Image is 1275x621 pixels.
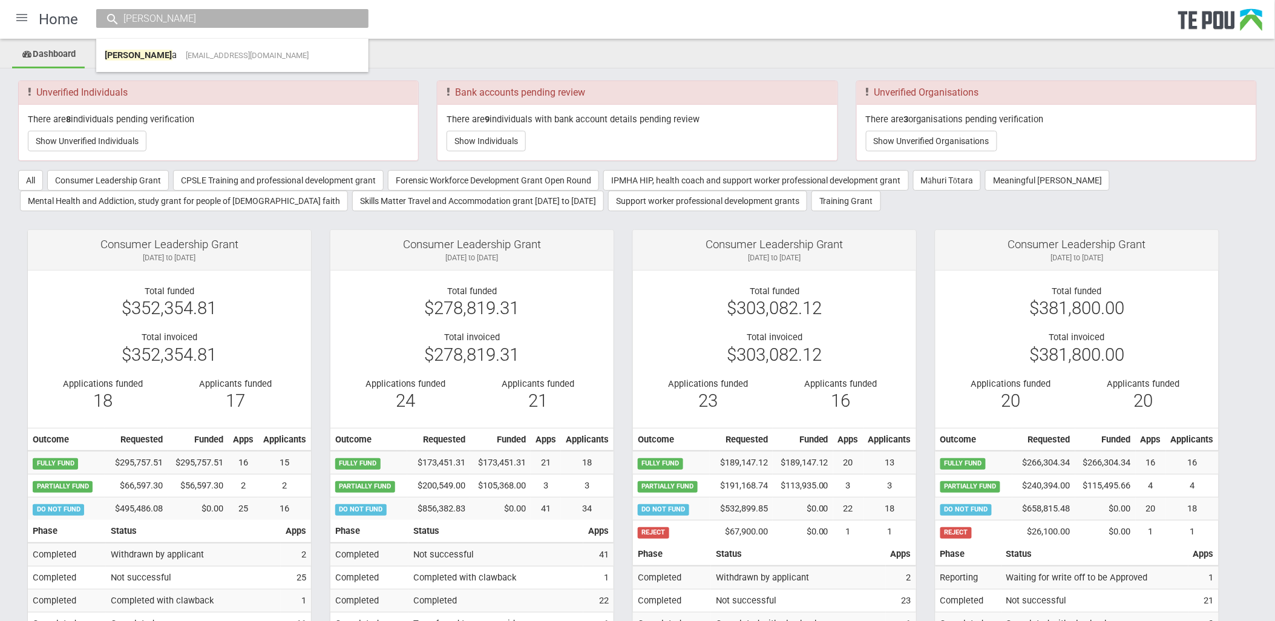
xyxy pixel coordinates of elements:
div: Applications funded [954,378,1068,389]
div: $381,800.00 [945,303,1210,314]
th: Outcome [936,428,1012,451]
div: $303,082.12 [642,303,907,314]
div: Consumer Leadership Grant [339,239,605,250]
td: 1 [281,590,311,613]
th: Apps [228,428,258,451]
b: 8 [66,114,71,125]
th: Phase [633,543,711,566]
td: 4 [1166,475,1219,498]
td: 2 [886,566,916,589]
div: Total funded [339,286,605,297]
td: 3 [833,475,864,498]
th: Funded [1075,428,1136,451]
td: Completed [28,567,106,590]
th: Applicants [561,428,614,451]
th: Apps [531,428,561,451]
span: PARTIALLY FUND [638,481,698,492]
td: 1 [833,521,864,543]
span: FULLY FUND [940,458,986,469]
td: Completed [28,543,106,566]
a: Dashboard [12,42,85,68]
span: REJECT [638,527,669,538]
td: 3 [864,475,916,498]
p: There are organisations pending verification [866,114,1247,125]
td: 18 [864,498,916,521]
td: Completed with clawback [408,567,583,590]
td: Completed [330,590,408,613]
td: Completed [408,590,583,613]
td: 2 [258,475,311,498]
div: Applications funded [46,378,160,389]
td: Not successful [106,567,281,590]
div: Consumer Leadership Grant [642,239,907,250]
div: 24 [349,395,463,406]
div: Total funded [945,286,1210,297]
button: All [18,170,43,191]
th: Phase [28,520,106,543]
td: $658,815.48 [1012,498,1075,521]
button: Show Unverified Organisations [866,131,997,151]
button: Training Grant [811,191,881,211]
div: Total invoiced [339,332,605,343]
th: Applicants [258,428,311,451]
div: Total funded [642,286,907,297]
td: 25 [228,498,258,520]
span: [PERSON_NAME] [105,50,172,61]
td: 15 [258,451,311,474]
div: [DATE] to [DATE] [945,252,1210,263]
td: 3 [531,475,561,498]
input: Search [120,12,333,25]
td: 2 [228,475,258,498]
td: 2 [281,543,311,566]
td: Not successful [711,590,886,613]
td: 16 [258,498,311,520]
th: Phase [936,543,1001,566]
span: [EMAIL_ADDRESS][DOMAIN_NAME] [186,51,309,60]
b: 3 [904,114,909,125]
div: $381,800.00 [945,349,1210,360]
td: Not successful [1001,590,1188,613]
span: FULLY FUND [638,458,683,469]
b: 9 [485,114,490,125]
th: Apps [1136,428,1166,451]
button: IPMHA HIP, health coach and support worker professional development grant [603,170,909,191]
th: Status [1001,543,1188,566]
div: Applicants funded [784,378,898,389]
td: 25 [281,567,311,590]
div: 17 [179,395,293,406]
td: $115,495.66 [1075,475,1136,498]
div: [DATE] to [DATE] [642,252,907,263]
div: Applicants funded [179,378,293,389]
span: PARTIALLY FUND [940,481,1000,492]
div: Applications funded [651,378,765,389]
h3: Bank accounts pending review [447,87,828,98]
td: $295,757.51 [168,451,228,474]
td: $240,394.00 [1012,475,1075,498]
div: 21 [481,395,595,406]
div: Total invoiced [642,332,907,343]
th: Funded [470,428,531,451]
div: Consumer Leadership Grant [945,239,1210,250]
td: Reporting [936,566,1001,589]
span: FULLY FUND [335,458,381,469]
th: Outcome [28,428,105,451]
div: Applicants funded [481,378,595,389]
td: $295,757.51 [105,451,168,474]
div: 20 [1086,395,1201,406]
td: Withdrawn by applicant [711,566,886,589]
td: $67,900.00 [710,521,773,543]
td: $0.00 [168,498,228,520]
div: Consumer Leadership Grant [37,239,302,250]
button: CPSLE Training and professional development grant [173,170,384,191]
span: DO NOT FUND [638,504,689,515]
button: Support worker professional development grants [608,191,807,211]
div: $278,819.31 [339,349,605,360]
div: Total invoiced [945,332,1210,343]
td: $189,147.12 [773,451,833,474]
td: 41 [583,543,614,566]
th: Requested [407,428,470,451]
td: Completed [28,590,106,613]
td: 21 [531,451,561,474]
th: Outcome [633,428,710,451]
td: $173,451.31 [470,451,531,474]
